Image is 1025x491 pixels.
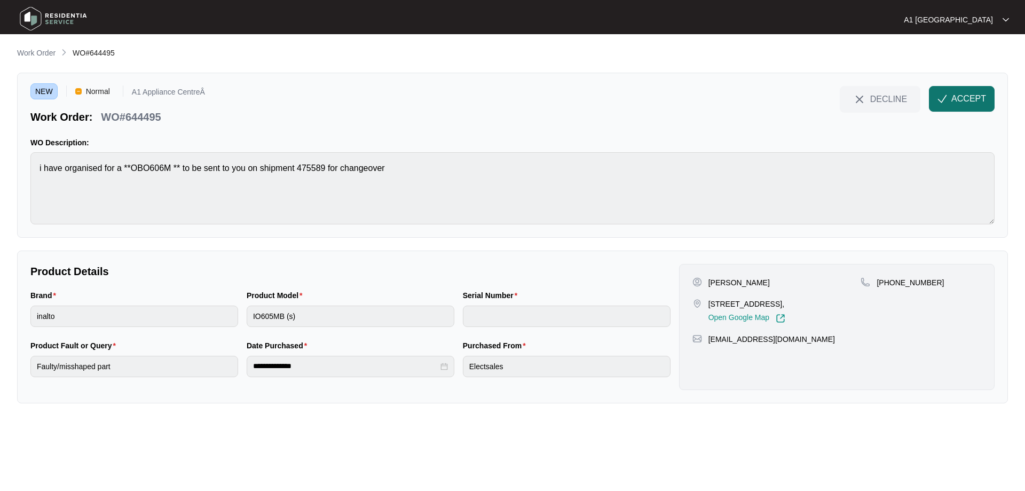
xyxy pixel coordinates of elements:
input: Serial Number [463,306,671,327]
p: Work Order: [30,110,92,124]
img: chevron-right [60,48,68,57]
p: [STREET_ADDRESS], [708,299,785,309]
p: WO#644495 [101,110,161,124]
button: check-IconACCEPT [929,86,995,112]
img: Link-External [776,314,785,323]
p: [PERSON_NAME] [708,277,770,288]
label: Brand [30,290,60,301]
p: A1 Appliance CentreÂ [132,88,205,99]
span: Normal [82,83,114,99]
img: map-pin [692,299,702,308]
input: Product Model [247,306,454,327]
img: map-pin [861,277,870,287]
a: Work Order [15,48,58,59]
p: [EMAIL_ADDRESS][DOMAIN_NAME] [708,334,835,345]
label: Serial Number [463,290,522,301]
span: WO#644495 [73,49,115,57]
span: NEW [30,83,58,99]
img: map-pin [692,334,702,344]
p: A1 [GEOGRAPHIC_DATA] [904,14,993,25]
p: Product Details [30,264,671,279]
label: Date Purchased [247,340,311,351]
label: Purchased From [463,340,530,351]
button: close-IconDECLINE [840,86,920,112]
span: ACCEPT [951,92,986,105]
img: user-pin [692,277,702,287]
img: dropdown arrow [1003,17,1009,22]
input: Brand [30,306,238,327]
a: Open Google Map [708,314,785,323]
label: Product Fault or Query [30,340,120,351]
input: Product Fault or Query [30,356,238,377]
input: Date Purchased [253,361,438,372]
input: Purchased From [463,356,671,377]
p: [PHONE_NUMBER] [877,277,944,288]
img: check-Icon [937,94,947,104]
p: WO Description: [30,137,995,148]
p: Work Order [17,48,56,58]
label: Product Model [247,290,307,301]
img: residentia service logo [16,3,91,35]
textarea: i have organised for a **OBO606M ** to be sent to you on shipment 475589 for changeover [30,152,995,224]
span: DECLINE [870,93,907,105]
img: close-Icon [853,93,866,106]
img: Vercel Logo [75,88,82,95]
